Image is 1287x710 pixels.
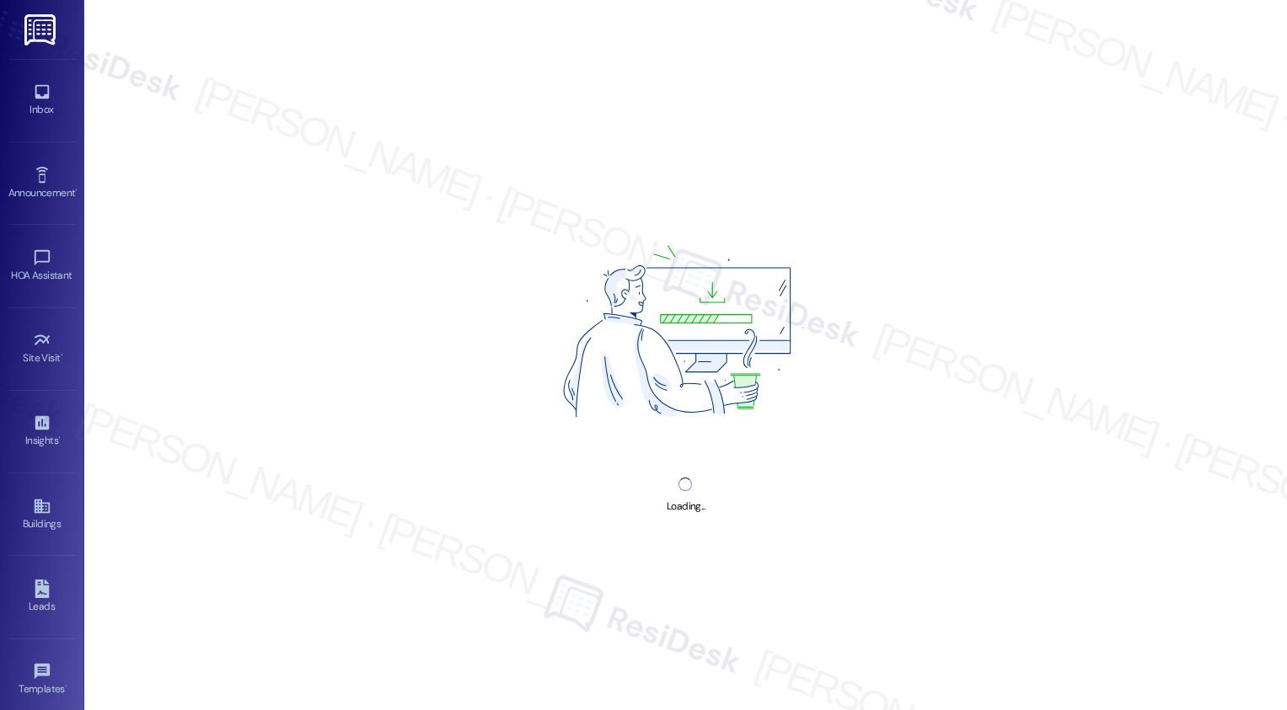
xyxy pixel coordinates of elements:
a: Buildings [8,492,76,537]
span: • [65,681,67,692]
a: Insights • [8,408,76,454]
a: Site Visit • [8,326,76,371]
a: Leads [8,574,76,620]
img: ResiDesk Logo [24,14,59,45]
a: Inbox [8,77,76,123]
span: • [58,432,61,444]
a: HOA Assistant [8,243,76,289]
span: • [75,184,78,196]
span: • [61,350,63,361]
div: Loading... [667,498,705,515]
a: Templates • [8,657,76,702]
